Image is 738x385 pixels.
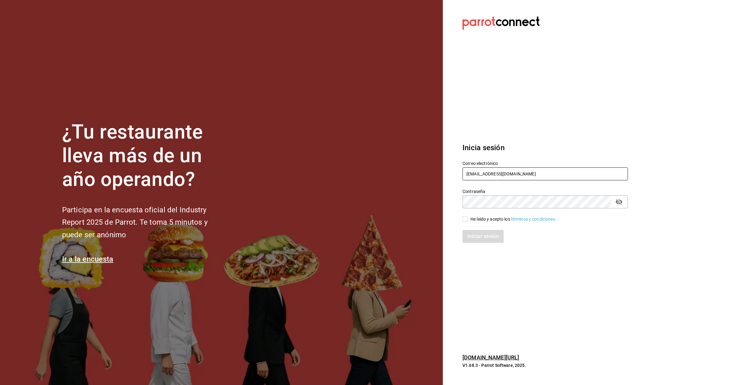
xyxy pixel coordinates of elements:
[614,197,624,207] button: passwordField
[62,204,228,241] h2: Participa en la encuesta oficial del Industry Report 2025 de Parrot. Te toma 5 minutos y puede se...
[62,120,228,191] h1: ¿Tu restaurante lleva más de un año operando?
[462,362,628,368] p: V1.68.3 - Parrot Software, 2025.
[462,354,519,361] a: [DOMAIN_NAME][URL]
[62,255,113,263] a: Ir a la encuesta
[462,189,628,194] label: Contraseña
[510,217,557,222] a: Términos y condiciones.
[470,216,557,223] div: He leído y acepto los
[462,142,628,153] h3: Inicia sesión
[462,167,628,180] input: Ingresa tu correo electrónico
[462,161,628,166] label: Correo electrónico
